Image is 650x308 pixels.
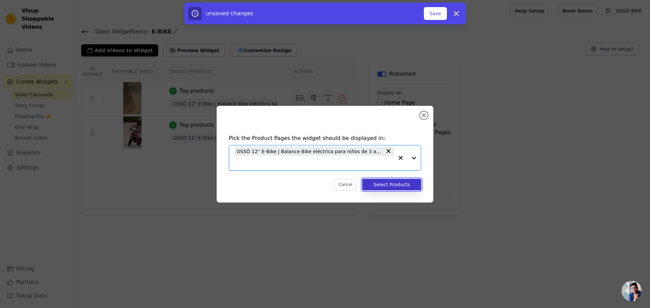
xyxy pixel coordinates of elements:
button: Close modal [420,111,428,119]
span: unsaved changes [206,10,253,17]
div: Chat abierto [622,281,642,301]
span: OSSÖ 12” E‑Bike | Balance Bike eléctrica para niños de 3 a 5 años [237,147,382,155]
button: Select Products [362,179,421,190]
h4: Pick the Product Pages the widget should be displayed in: [229,134,421,142]
button: Save [424,7,447,20]
button: Cancel [334,179,357,190]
